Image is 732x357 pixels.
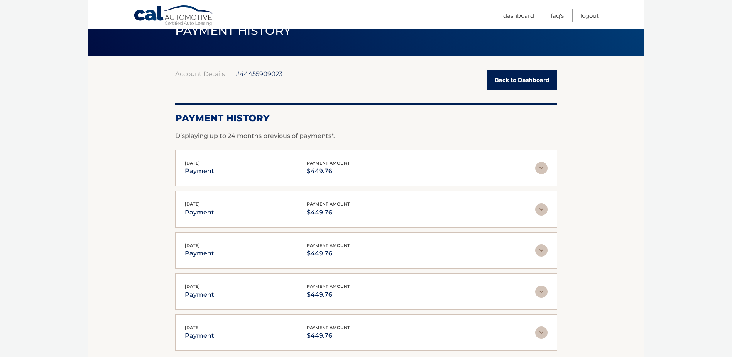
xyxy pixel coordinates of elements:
[535,286,548,298] img: accordion-rest.svg
[307,284,350,289] span: payment amount
[487,70,557,90] a: Back to Dashboard
[503,9,534,22] a: Dashboard
[307,201,350,207] span: payment amount
[535,203,548,216] img: accordion-rest.svg
[307,166,350,177] p: $449.76
[185,160,200,166] span: [DATE]
[307,289,350,300] p: $449.76
[175,112,557,124] h2: Payment History
[185,330,214,341] p: payment
[307,325,350,330] span: payment amount
[175,131,557,141] p: Displaying up to 24 months previous of payments*.
[307,160,350,166] span: payment amount
[307,330,350,341] p: $449.76
[307,248,350,259] p: $449.76
[175,24,291,38] span: PAYMENT HISTORY
[535,326,548,339] img: accordion-rest.svg
[185,243,200,248] span: [DATE]
[580,9,599,22] a: Logout
[185,284,200,289] span: [DATE]
[235,70,282,78] span: #44455909023
[175,70,225,78] a: Account Details
[185,325,200,330] span: [DATE]
[307,207,350,218] p: $449.76
[134,5,215,27] a: Cal Automotive
[551,9,564,22] a: FAQ's
[185,289,214,300] p: payment
[307,243,350,248] span: payment amount
[185,207,214,218] p: payment
[185,201,200,207] span: [DATE]
[185,248,214,259] p: payment
[229,70,231,78] span: |
[535,162,548,174] img: accordion-rest.svg
[185,166,214,177] p: payment
[535,244,548,257] img: accordion-rest.svg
